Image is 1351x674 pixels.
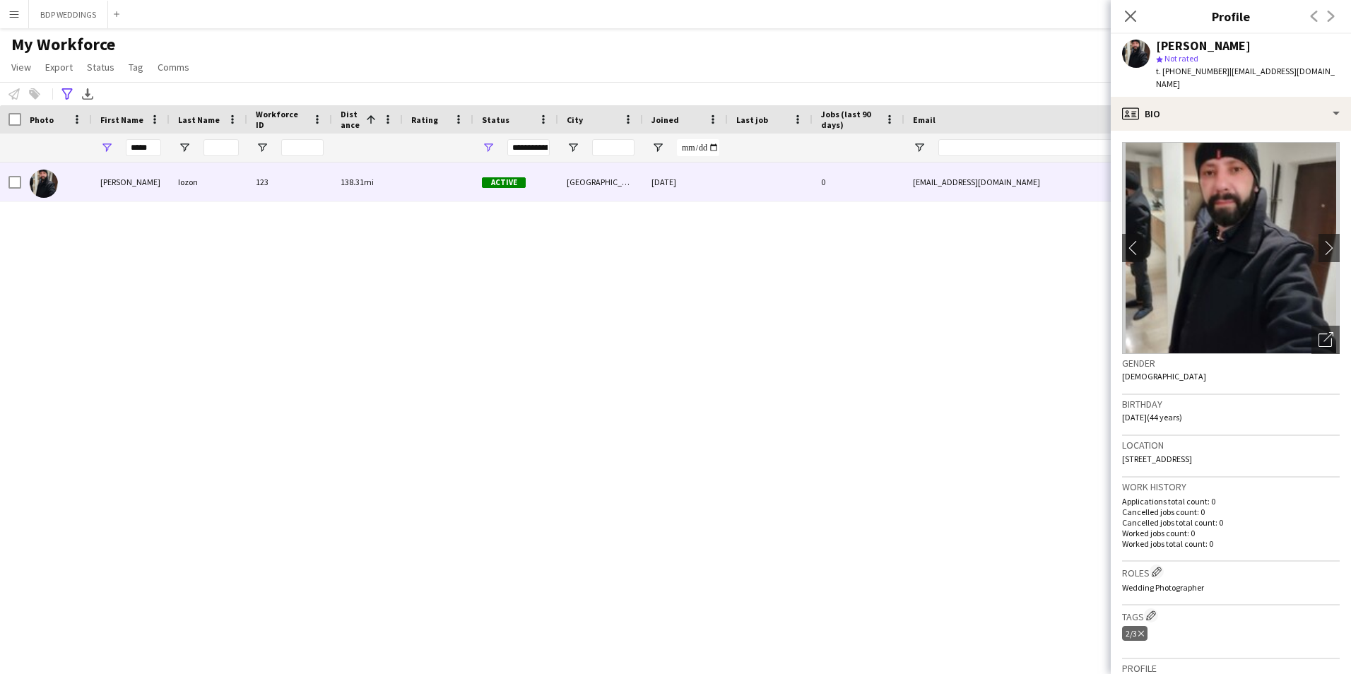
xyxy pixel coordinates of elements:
[256,141,269,154] button: Open Filter Menu
[281,139,324,156] input: Workforce ID Filter Input
[567,114,583,125] span: City
[1122,454,1192,464] span: [STREET_ADDRESS]
[6,58,37,76] a: View
[1156,66,1229,76] span: t. [PHONE_NUMBER]
[129,61,143,73] span: Tag
[913,141,926,154] button: Open Filter Menu
[30,114,54,125] span: Photo
[592,139,635,156] input: City Filter Input
[100,141,113,154] button: Open Filter Menu
[1122,626,1148,641] div: 2/3
[11,61,31,73] span: View
[677,139,719,156] input: Joined Filter Input
[1122,371,1206,382] span: [DEMOGRAPHIC_DATA]
[736,114,768,125] span: Last job
[1122,528,1340,538] p: Worked jobs count: 0
[87,61,114,73] span: Status
[178,114,220,125] span: Last Name
[45,61,73,73] span: Export
[651,114,679,125] span: Joined
[567,141,579,154] button: Open Filter Menu
[1111,7,1351,25] h3: Profile
[29,1,108,28] button: BDP WEDDINGS
[1164,53,1198,64] span: Not rated
[1311,326,1340,354] div: Open photos pop-in
[79,85,96,102] app-action-btn: Export XLSX
[30,170,58,198] img: Claudiu Iozon
[126,139,161,156] input: First Name Filter Input
[558,162,643,201] div: [GEOGRAPHIC_DATA]
[1122,398,1340,410] h3: Birthday
[1156,40,1251,52] div: [PERSON_NAME]
[247,162,332,201] div: 123
[821,109,879,130] span: Jobs (last 90 days)
[158,61,189,73] span: Comms
[92,162,170,201] div: [PERSON_NAME]
[1122,439,1340,451] h3: Location
[11,34,115,55] span: My Workforce
[1122,507,1340,517] p: Cancelled jobs count: 0
[203,139,239,156] input: Last Name Filter Input
[482,141,495,154] button: Open Filter Menu
[938,139,1179,156] input: Email Filter Input
[1122,608,1340,623] h3: Tags
[1111,97,1351,131] div: Bio
[1122,538,1340,549] p: Worked jobs total count: 0
[1122,480,1340,493] h3: Work history
[1122,582,1204,593] span: Wedding Photographer
[1156,66,1335,89] span: | [EMAIL_ADDRESS][DOMAIN_NAME]
[813,162,904,201] div: 0
[913,114,936,125] span: Email
[904,162,1187,201] div: [EMAIL_ADDRESS][DOMAIN_NAME]
[1122,142,1340,354] img: Crew avatar or photo
[643,162,728,201] div: [DATE]
[341,177,374,187] span: 138.31mi
[170,162,247,201] div: Iozon
[40,58,78,76] a: Export
[123,58,149,76] a: Tag
[1122,357,1340,369] h3: Gender
[152,58,195,76] a: Comms
[482,114,509,125] span: Status
[256,109,307,130] span: Workforce ID
[100,114,143,125] span: First Name
[651,141,664,154] button: Open Filter Menu
[1122,517,1340,528] p: Cancelled jobs total count: 0
[1122,412,1182,422] span: [DATE] (44 years)
[81,58,120,76] a: Status
[482,177,526,188] span: Active
[178,141,191,154] button: Open Filter Menu
[341,109,360,130] span: Distance
[1122,564,1340,579] h3: Roles
[1122,496,1340,507] p: Applications total count: 0
[411,114,438,125] span: Rating
[59,85,76,102] app-action-btn: Advanced filters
